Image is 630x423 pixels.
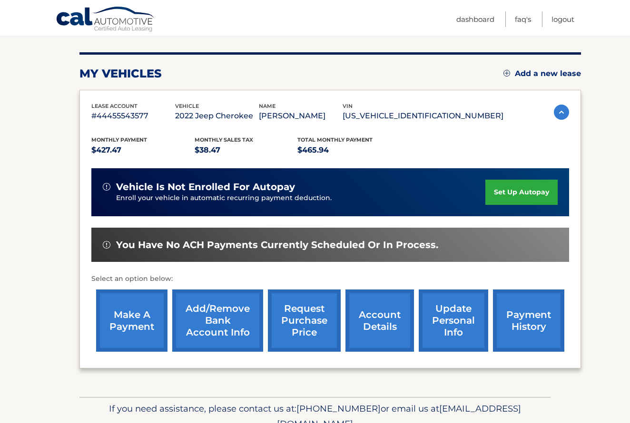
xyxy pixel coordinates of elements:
[103,241,110,249] img: alert-white.svg
[297,136,373,143] span: Total Monthly Payment
[56,6,156,34] a: Cal Automotive
[419,289,488,352] a: update personal info
[91,109,175,123] p: #44455543577
[515,11,531,27] a: FAQ's
[259,103,276,109] span: name
[297,144,401,157] p: $465.94
[116,193,485,203] p: Enroll your vehicle in automatic recurring payment deduction.
[485,180,558,205] a: set up autopay
[503,69,581,78] a: Add a new lease
[103,183,110,191] img: alert-white.svg
[343,109,503,123] p: [US_VEHICLE_IDENTIFICATION_NUMBER]
[116,239,438,251] span: You have no ACH payments currently scheduled or in process.
[259,109,343,123] p: [PERSON_NAME]
[175,103,199,109] span: vehicle
[79,67,162,81] h2: my vehicles
[91,273,569,285] p: Select an option below:
[554,105,569,120] img: accordion-active.svg
[195,144,298,157] p: $38.47
[345,289,414,352] a: account details
[91,136,147,143] span: Monthly Payment
[296,403,381,414] span: [PHONE_NUMBER]
[551,11,574,27] a: Logout
[503,70,510,77] img: add.svg
[172,289,263,352] a: Add/Remove bank account info
[96,289,167,352] a: make a payment
[91,103,138,109] span: lease account
[268,289,341,352] a: request purchase price
[195,136,253,143] span: Monthly sales Tax
[343,103,353,109] span: vin
[493,289,564,352] a: payment history
[91,144,195,157] p: $427.47
[116,181,295,193] span: vehicle is not enrolled for autopay
[175,109,259,123] p: 2022 Jeep Cherokee
[456,11,494,27] a: Dashboard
